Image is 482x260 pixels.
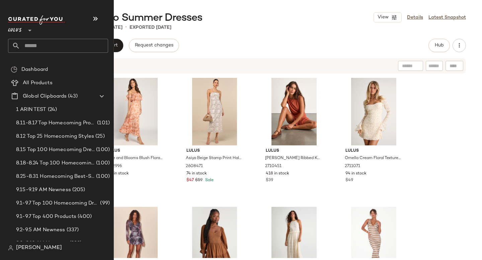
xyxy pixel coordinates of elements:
[16,133,94,140] span: 8.12 Top 25 Homecoming Styles
[434,43,444,48] span: Hub
[16,240,68,247] span: 9.8-9.12 AM Newness
[68,240,82,247] span: (298)
[106,163,122,169] span: 1742996
[181,78,248,145] img: 12647701_2608471.jpg
[95,159,110,167] span: (100)
[265,155,322,161] span: [PERSON_NAME] Ribbed Knit Boat Neck Mini Dress
[428,39,450,52] button: Hub
[407,14,423,21] a: Details
[23,79,53,87] span: All Products
[16,186,71,194] span: 9.15-9.19 AM Newness
[96,119,110,127] span: (101)
[377,15,389,20] span: View
[130,24,171,31] p: Exported [DATE]
[135,43,173,48] span: Request changes
[16,213,76,221] span: 9.1-9.7 Top 400 Products
[428,14,466,21] a: Latest Snapshot
[16,173,95,180] span: 8.25-8.31 Homecoming Best-Sellers
[67,93,78,100] span: (43)
[99,200,110,207] span: (99)
[11,66,17,73] img: svg%3e
[186,177,194,183] span: $47
[345,155,401,161] span: Ornella Cream Floral Textured Long Sleeve Mini Dress
[52,11,202,25] span: Dresses: Boho Summer Dresses
[266,148,322,154] span: Lulus
[16,159,95,167] span: 8.18-8.24 Top 100 Homecoming Dresses
[204,178,214,182] span: Sale
[23,93,67,100] span: Global Clipboards
[107,148,163,154] span: Lulus
[374,12,402,22] button: View
[16,244,62,252] span: [PERSON_NAME]
[71,186,85,194] span: (205)
[16,106,47,114] span: 1 ARIN TEST
[345,163,360,169] span: 2711071
[345,171,367,177] span: 94 in stock
[8,15,65,25] img: cfy_white_logo.C9jOOHJF.svg
[266,177,273,183] span: $39
[47,106,57,114] span: (24)
[16,119,96,127] span: 8.11-8.17 Top Homecoming Product
[186,171,207,177] span: 74 in stock
[129,39,179,52] button: Request changes
[21,66,48,74] span: Dashboard
[76,213,92,221] span: (400)
[16,146,95,154] span: 8.15 Top 100 Homecoming Dresses
[107,171,129,177] span: 127 in stock
[345,148,402,154] span: Lulus
[8,23,22,35] span: Lulus
[94,133,105,140] span: (25)
[95,173,110,180] span: (100)
[260,78,328,145] img: 2710451_01_hero_2025-08-15.jpg
[125,23,127,31] span: •
[186,163,203,169] span: 2608471
[186,155,242,161] span: Asiya Beige Stamp Print Halter Midi Dress
[106,155,163,161] span: Love and Blooms Blush Floral Print Off-the-Shoulder Dress
[340,78,407,145] img: 2711071_01_hero_2025-08-18.jpg
[8,245,13,251] img: svg%3e
[195,177,203,183] span: $59
[266,171,289,177] span: 418 in stock
[16,226,65,234] span: 9.2-9.5 AM Newness
[16,200,99,207] span: 9.1-9.7 Top 100 Homecoming Dresses
[186,148,243,154] span: Lulus
[345,177,353,183] span: $49
[265,163,282,169] span: 2710451
[65,226,79,234] span: (337)
[95,146,110,154] span: (100)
